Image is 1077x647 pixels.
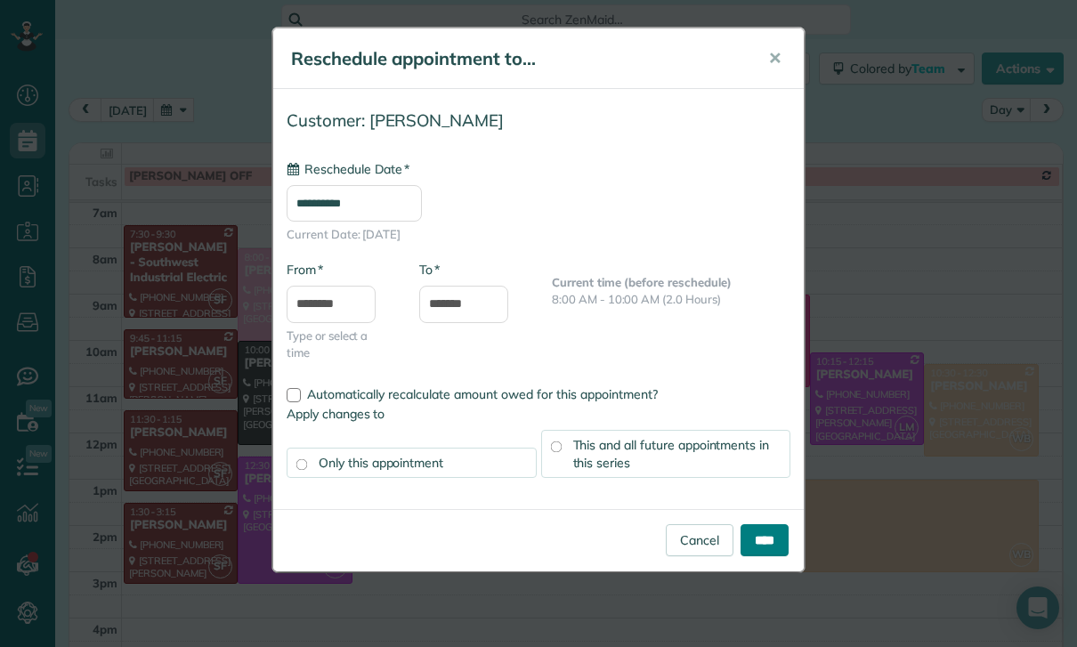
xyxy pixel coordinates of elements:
span: This and all future appointments in this series [573,437,770,471]
h5: Reschedule appointment to... [291,46,743,71]
input: This and all future appointments in this series [550,441,562,452]
span: Only this appointment [319,455,443,471]
span: Current Date: [DATE] [287,226,790,243]
label: To [419,261,440,279]
span: Automatically recalculate amount owed for this appointment? [307,386,658,402]
label: Reschedule Date [287,160,409,178]
p: 8:00 AM - 10:00 AM (2.0 Hours) [552,291,790,308]
span: Type or select a time [287,328,393,361]
h4: Customer: [PERSON_NAME] [287,111,790,130]
label: From [287,261,323,279]
span: ✕ [768,48,781,69]
label: Apply changes to [287,405,790,423]
a: Cancel [666,524,733,556]
b: Current time (before reschedule) [552,275,732,289]
input: Only this appointment [296,458,308,470]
